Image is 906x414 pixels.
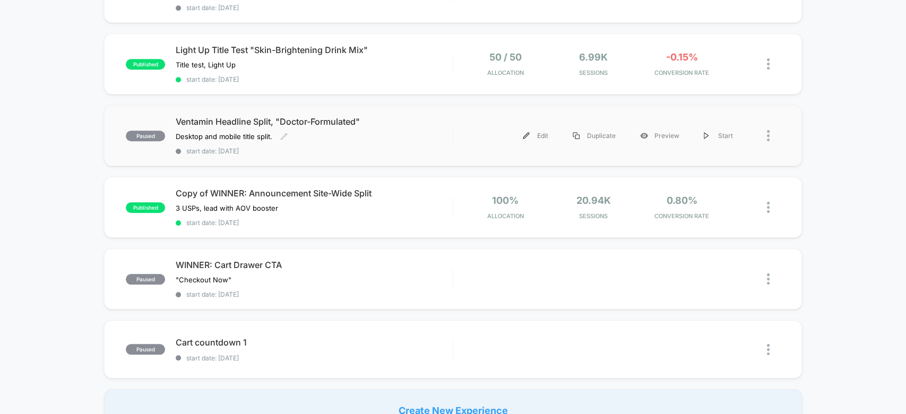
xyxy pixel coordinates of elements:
span: CONVERSION RATE [640,212,723,220]
div: Preview [628,124,692,148]
img: close [767,58,770,70]
span: Ventamin Headline Split, "Doctor-Formulated" [176,116,452,127]
span: 0.80% [666,195,697,206]
span: 20.94k [576,195,611,206]
div: Duplicate [560,124,628,148]
span: start date: [DATE] [176,354,452,362]
span: Title test, Light Up [176,61,236,69]
span: published [126,202,165,213]
span: Allocation [487,212,524,220]
span: 6.99k [579,51,608,63]
span: 3 USPs, lead with AOV booster [176,204,278,212]
span: Sessions [552,69,635,76]
span: CONVERSION RATE [640,69,723,76]
span: "Checkout Now" [176,275,231,284]
img: close [767,273,770,284]
img: menu [704,132,709,139]
span: 100% [492,195,519,206]
span: start date: [DATE] [176,219,452,227]
span: paused [126,131,165,141]
img: close [767,344,770,355]
img: close [767,202,770,213]
span: start date: [DATE] [176,290,452,298]
span: Sessions [552,212,635,220]
span: paused [126,344,165,355]
span: start date: [DATE] [176,4,452,12]
span: -0.15% [666,51,697,63]
div: Edit [511,124,560,148]
span: Light Up Title Test "Skin-Brightening Drink Mix" [176,45,452,55]
img: menu [523,132,530,139]
span: start date: [DATE] [176,75,452,83]
img: close [767,130,770,141]
span: 50 / 50 [489,51,522,63]
span: start date: [DATE] [176,147,452,155]
span: Allocation [487,69,524,76]
img: menu [573,132,580,139]
span: published [126,59,165,70]
span: Cart countdown 1 [176,337,452,348]
span: paused [126,274,165,284]
span: Copy of WINNER: Announcement Site-Wide Split [176,188,452,199]
div: Start [692,124,745,148]
span: Desktop and mobile title split. [176,132,272,141]
span: WINNER: Cart Drawer CTA [176,260,452,270]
